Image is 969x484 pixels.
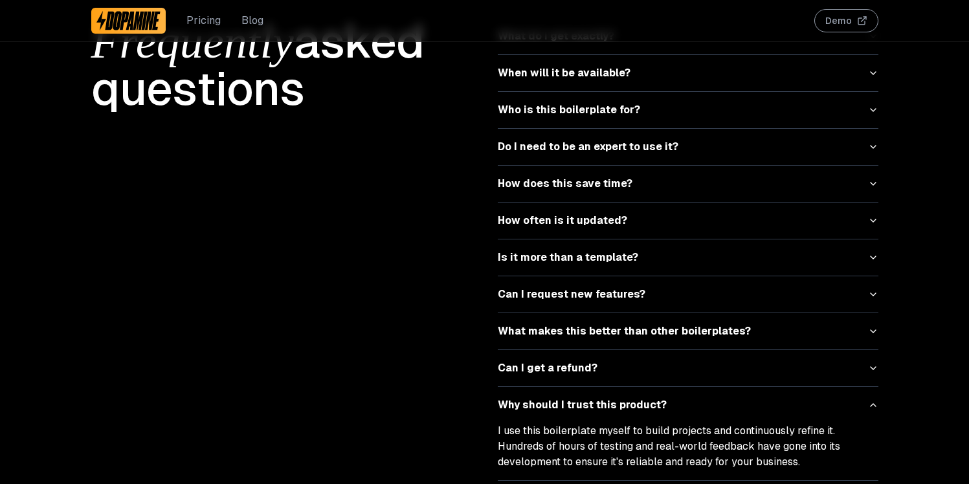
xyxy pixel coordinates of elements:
button: Who is this boilerplate for? [498,92,878,128]
a: Pricing [186,13,221,28]
button: Why should I trust this product? [498,387,878,423]
button: What makes this better than other boilerplates? [498,313,878,349]
div: Why should I trust this product? [498,423,878,480]
img: Dopamine [96,10,161,31]
p: I use this boilerplate myself to build projects and continuously refine it. Hundreds of hours of ... [498,423,878,470]
button: Can I get a refund? [498,350,878,386]
a: Dopamine [91,8,166,34]
button: When will it be available? [498,55,878,91]
h1: asked questions [91,18,472,112]
button: Demo [814,9,878,32]
a: Blog [241,13,263,28]
button: How does this save time? [498,166,878,202]
button: Is it more than a template? [498,239,878,276]
button: Do I need to be an expert to use it? [498,129,878,165]
button: How often is it updated? [498,203,878,239]
button: Can I request new features? [498,276,878,313]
